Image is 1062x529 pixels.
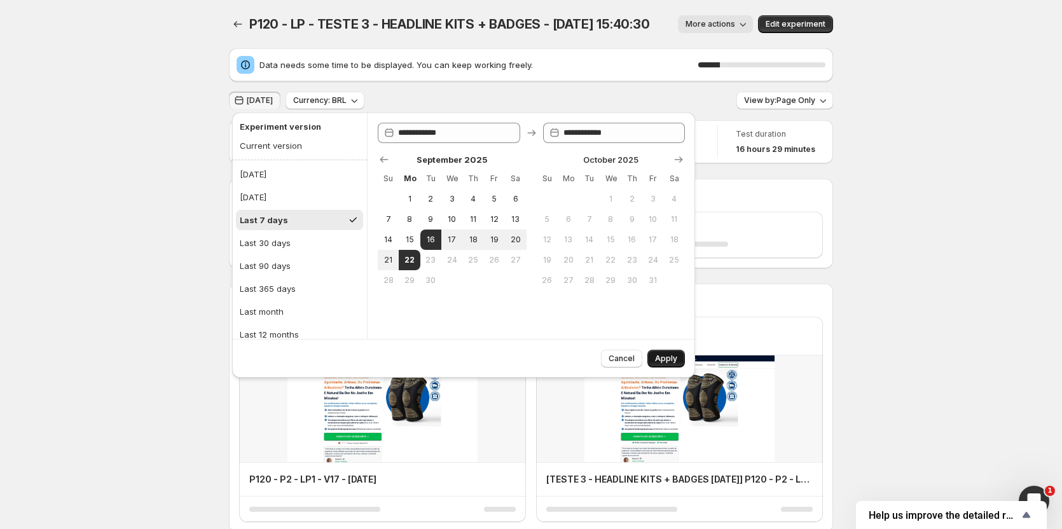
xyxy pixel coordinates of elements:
div: Last 7 days [240,214,288,226]
button: Wednesday October 8 2025 [600,209,621,230]
button: Thursday September 4 2025 [462,189,483,209]
button: Sunday September 14 2025 [378,230,399,250]
span: 2 [425,194,436,204]
span: 20 [510,235,521,245]
span: [DATE] [247,95,273,106]
button: Friday September 5 2025 [484,189,505,209]
span: Cancel [609,354,635,364]
button: Wednesday September 17 2025 [441,230,462,250]
img: -products-copperflex3d-viewgem-1758478999-template.jpg [536,355,823,462]
button: Saturday October 18 2025 [664,230,685,250]
span: 20 [563,255,574,265]
span: 19 [542,255,553,265]
span: 18 [467,235,478,245]
span: Test duration [736,129,815,139]
div: [DATE] [240,168,266,181]
th: Tuesday [579,168,600,189]
button: Wednesday September 3 2025 [441,189,462,209]
th: Saturday [664,168,685,189]
button: Friday October 31 2025 [642,270,663,291]
span: 11 [467,214,478,224]
span: 27 [510,255,521,265]
div: Last 90 days [240,259,291,272]
button: Last 30 days [236,233,363,253]
span: 16 [425,235,436,245]
span: 26 [489,255,500,265]
button: Thursday September 11 2025 [462,209,483,230]
th: Friday [484,168,505,189]
button: Thursday October 9 2025 [621,209,642,230]
span: 15 [605,235,616,245]
div: Last month [240,305,284,318]
button: Thursday October 2 2025 [621,189,642,209]
button: Monday October 27 2025 [558,270,579,291]
span: 23 [626,255,637,265]
span: 13 [563,235,574,245]
span: Th [626,174,637,184]
button: Monday September 15 2025 [399,230,420,250]
img: -products-copperflex3d-viewgem-1755391758-template.jpg [239,355,526,462]
button: Wednesday October 22 2025 [600,250,621,270]
button: Last 365 days [236,278,363,299]
span: Su [542,174,553,184]
button: Friday October 17 2025 [642,230,663,250]
span: 18 [669,235,680,245]
span: Fr [489,174,500,184]
button: Show next month, November 2025 [670,151,687,168]
th: Thursday [462,168,483,189]
iframe: Intercom live chat [1019,486,1049,516]
span: 13 [510,214,521,224]
span: 4 [669,194,680,204]
span: 15 [404,235,415,245]
button: More actions [678,15,753,33]
button: Monday September 8 2025 [399,209,420,230]
span: 11 [669,214,680,224]
button: Wednesday October 15 2025 [600,230,621,250]
button: Saturday September 20 2025 [505,230,526,250]
span: Data needs some time to be displayed. You can keep working freely. [259,58,698,71]
button: Sunday October 5 2025 [537,209,558,230]
span: 16 [626,235,637,245]
th: Wednesday [441,168,462,189]
div: Last 12 months [240,328,299,341]
div: Last 365 days [240,282,296,295]
th: Sunday [378,168,399,189]
div: Current version [240,139,302,152]
span: 31 [647,275,658,285]
button: Friday September 19 2025 [484,230,505,250]
button: Sunday October 26 2025 [537,270,558,291]
button: Last month [236,301,363,322]
button: Tuesday October 28 2025 [579,270,600,291]
button: Monday October 13 2025 [558,230,579,250]
button: Wednesday September 24 2025 [441,250,462,270]
button: Friday October 24 2025 [642,250,663,270]
span: 29 [404,275,415,285]
h2: Experiment version [240,120,354,133]
span: Th [467,174,478,184]
span: Edit experiment [766,19,825,29]
button: Wednesday September 10 2025 [441,209,462,230]
span: View by: Page Only [744,95,815,106]
button: Currency: BRL [286,92,364,109]
button: Monday September 1 2025 [399,189,420,209]
span: 19 [489,235,500,245]
button: Saturday September 27 2025 [505,250,526,270]
button: Tuesday September 9 2025 [420,209,441,230]
button: Friday September 12 2025 [484,209,505,230]
th: Thursday [621,168,642,189]
span: We [446,174,457,184]
span: 7 [584,214,595,224]
span: 7 [383,214,394,224]
button: Saturday October 11 2025 [664,209,685,230]
button: [DATE] [236,187,363,207]
span: 30 [425,275,436,285]
button: Show previous month, August 2025 [375,151,393,168]
button: Last 12 months [236,324,363,345]
span: 4 [467,194,478,204]
button: Saturday October 25 2025 [664,250,685,270]
span: 25 [669,255,680,265]
th: Saturday [505,168,526,189]
span: 3 [446,194,457,204]
button: Thursday October 30 2025 [621,270,642,291]
span: 29 [605,275,616,285]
